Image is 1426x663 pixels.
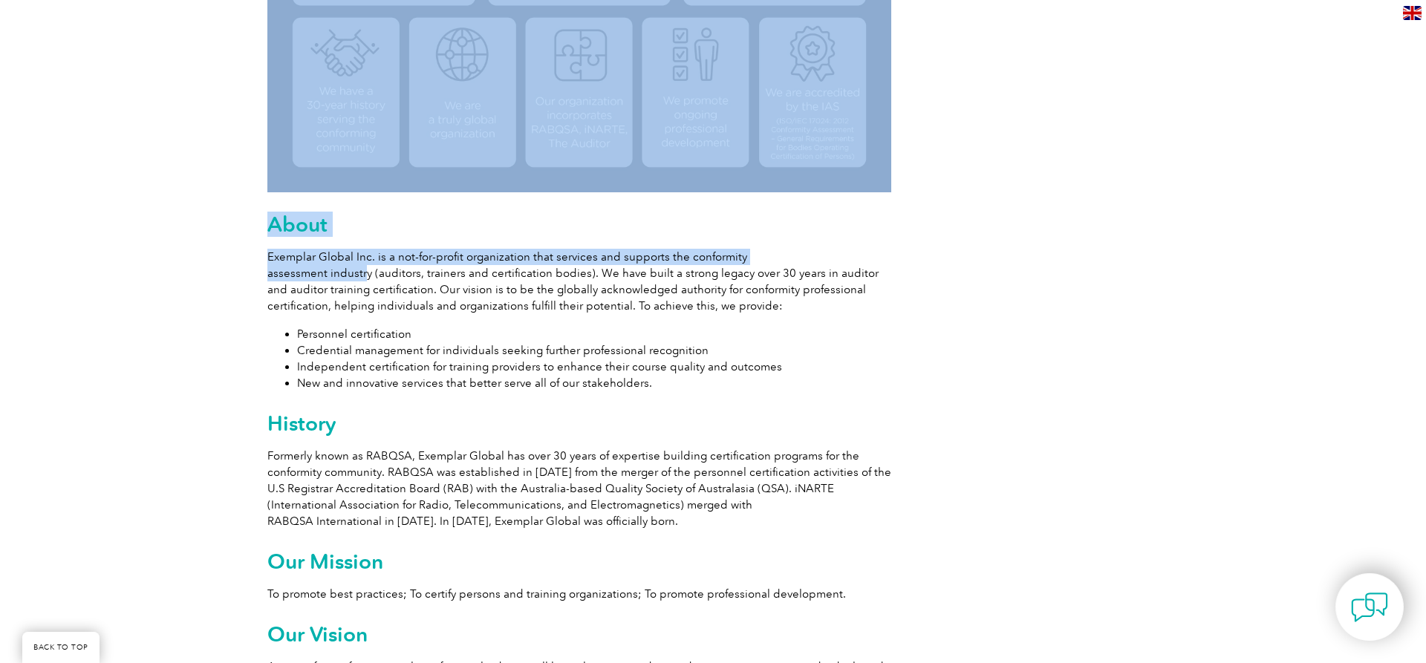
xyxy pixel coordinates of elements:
li: Personnel certification [297,326,891,342]
p: To promote best practices; To certify persons and training organizations; To promote professional... [267,586,891,602]
img: contact-chat.png [1351,589,1388,626]
h2: About [267,212,891,236]
p: Exemplar Global Inc. is a not-for-profit organization that services and supports the conformity a... [267,249,891,314]
li: New and innovative services that better serve all of our stakeholders. [297,375,891,391]
img: en [1403,6,1422,20]
b: Our Vision [267,621,368,647]
p: Formerly known as RABQSA, Exemplar Global has over 30 years of expertise building certification p... [267,448,891,529]
h2: Our Mission [267,549,891,573]
a: BACK TO TOP [22,632,100,663]
h2: History [267,411,891,435]
li: Credential management for individuals seeking further professional recognition [297,342,891,359]
li: Independent certification for training providers to enhance their course quality and outcomes [297,359,891,375]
